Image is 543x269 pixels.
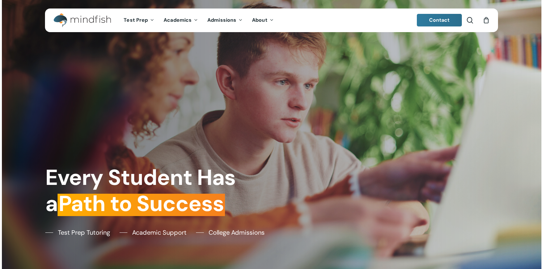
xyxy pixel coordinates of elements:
a: Contact [417,14,462,26]
a: College Admissions [196,228,265,237]
nav: Main Menu [119,9,278,32]
em: Path to Success [58,190,225,218]
a: About [247,18,278,23]
span: College Admissions [209,228,265,237]
a: Admissions [203,18,247,23]
span: Admissions [207,17,236,23]
span: About [252,17,267,23]
a: Academics [159,18,203,23]
span: Contact [429,17,450,23]
header: Main Menu [45,9,498,32]
a: Test Prep Tutoring [45,228,110,237]
span: Academic Support [132,228,187,237]
a: Test Prep [119,18,159,23]
a: Academic Support [120,228,187,237]
h1: Every Student Has a [45,165,267,217]
span: Academics [164,17,192,23]
span: Test Prep [124,17,148,23]
span: Test Prep Tutoring [58,228,110,237]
